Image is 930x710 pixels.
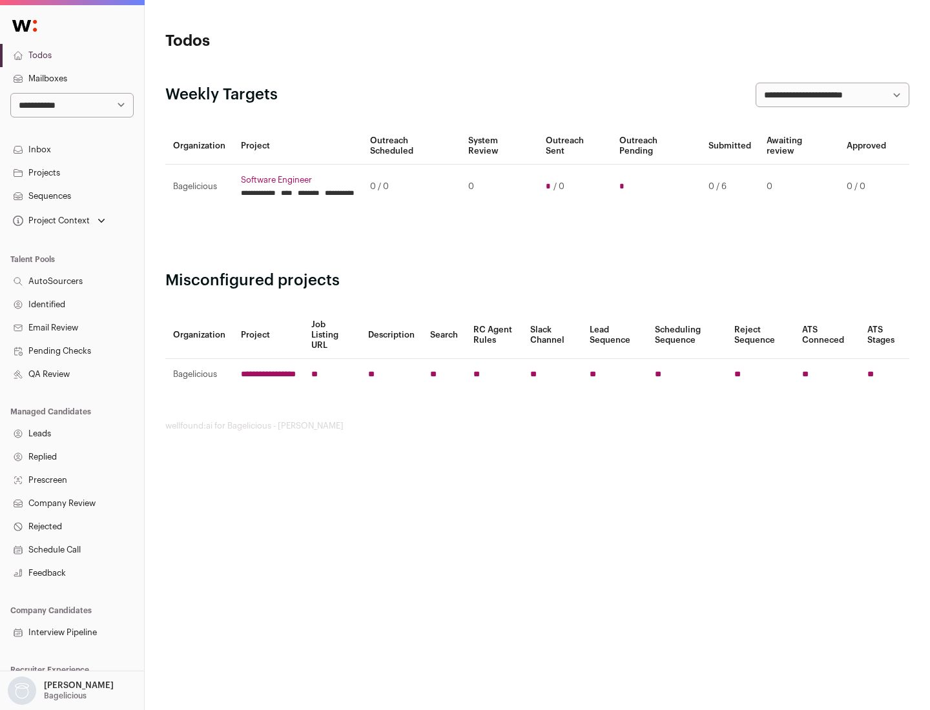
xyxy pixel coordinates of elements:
[701,128,759,165] th: Submitted
[8,676,36,705] img: nopic.png
[10,212,108,230] button: Open dropdown
[165,165,233,209] td: Bagelicious
[10,216,90,226] div: Project Context
[5,13,44,39] img: Wellfound
[460,165,537,209] td: 0
[522,312,582,359] th: Slack Channel
[538,128,612,165] th: Outreach Sent
[44,691,87,701] p: Bagelicious
[165,421,909,431] footer: wellfound:ai for Bagelicious - [PERSON_NAME]
[860,312,909,359] th: ATS Stages
[839,165,894,209] td: 0 / 0
[839,128,894,165] th: Approved
[460,128,537,165] th: System Review
[44,680,114,691] p: [PERSON_NAME]
[165,359,233,391] td: Bagelicious
[582,312,647,359] th: Lead Sequence
[759,128,839,165] th: Awaiting review
[360,312,422,359] th: Description
[165,85,278,105] h2: Weekly Targets
[553,181,564,192] span: / 0
[233,312,304,359] th: Project
[304,312,360,359] th: Job Listing URL
[362,128,460,165] th: Outreach Scheduled
[233,128,362,165] th: Project
[362,165,460,209] td: 0 / 0
[165,312,233,359] th: Organization
[165,31,413,52] h1: Todos
[612,128,700,165] th: Outreach Pending
[727,312,795,359] th: Reject Sequence
[165,128,233,165] th: Organization
[647,312,727,359] th: Scheduling Sequence
[5,676,116,705] button: Open dropdown
[701,165,759,209] td: 0 / 6
[759,165,839,209] td: 0
[466,312,522,359] th: RC Agent Rules
[241,175,355,185] a: Software Engineer
[422,312,466,359] th: Search
[165,270,909,291] h2: Misconfigured projects
[794,312,859,359] th: ATS Conneced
